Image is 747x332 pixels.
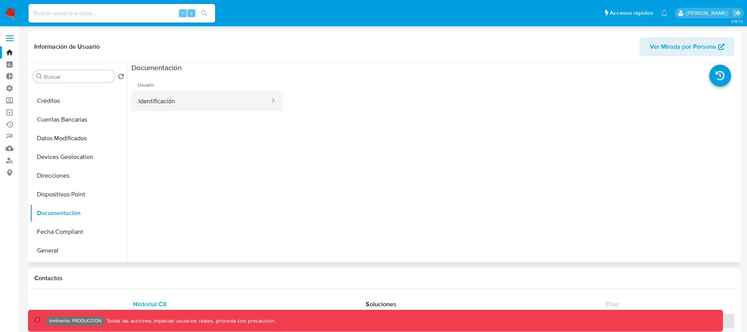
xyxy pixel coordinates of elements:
span: Accesos rápidos [610,9,653,17]
p: nicolas.tolosa@mercadolibre.com [686,9,730,17]
button: Cuentas Bancarias [30,110,127,129]
button: Dispositivos Point [30,185,127,204]
button: Volver al orden por defecto [118,73,124,82]
input: Buscar [44,73,112,80]
button: Documentación [30,204,127,223]
button: Devices Geolocation [30,148,127,166]
button: Fecha Compliant [30,223,127,241]
p: Todas las acciones impactan usuarios reales, proceda con precaución. [105,317,276,325]
span: Ver Mirada por Persona [650,37,716,56]
a: Notificaciones [661,10,668,16]
span: Soluciones [366,300,396,309]
a: Salir [733,9,741,17]
input: Buscar usuario o caso... [28,8,215,18]
button: Créditos [30,92,127,110]
span: Chat [605,300,619,309]
p: Ambiente: PRODUCCIÓN [49,319,102,322]
span: ⌥ [180,9,186,17]
span: Historial CX [133,300,167,309]
button: Datos Modificados [30,129,127,148]
h1: Información de Usuario [34,43,100,51]
button: General [30,241,127,260]
button: search-icon [196,8,212,19]
button: Ver Mirada por Persona [640,37,735,56]
button: Buscar [36,73,42,79]
button: Direcciones [30,166,127,185]
span: s [190,9,193,17]
h1: Contactos [34,274,735,282]
button: Historial Casos [30,260,127,279]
